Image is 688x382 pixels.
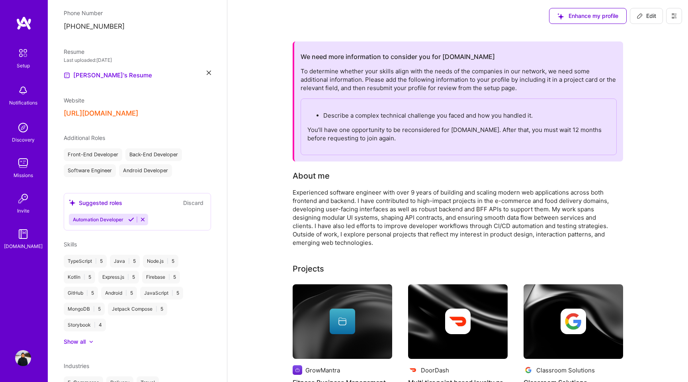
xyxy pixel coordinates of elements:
span: | [167,258,168,264]
h2: We need more information to consider you for [DOMAIN_NAME] [301,53,495,61]
div: Software Engineer [64,164,116,177]
div: Java 5 [110,255,140,268]
img: setup [15,45,31,61]
div: Classroom Solutions [536,366,595,374]
a: [PERSON_NAME]'s Resume [64,71,152,80]
div: Show all [64,338,86,346]
p: Describe a complex technical challenge you faced and how you handled it. [323,111,610,120]
img: cover [408,284,508,359]
span: | [172,290,173,296]
span: | [128,258,130,264]
span: | [127,274,129,280]
img: Company logo [445,309,471,334]
i: Reject [140,217,146,223]
div: Storybook 4 [64,319,106,331]
span: Resume [64,48,84,55]
div: DoorDash [421,366,449,374]
div: Jetpack Compose 5 [108,303,167,315]
div: Projects [293,263,324,275]
img: teamwork [15,155,31,171]
img: bell [15,83,31,98]
div: Android 5 [101,287,137,299]
img: logo [16,16,32,30]
div: About me [293,170,330,182]
img: cover [524,284,623,359]
span: | [125,290,127,296]
div: Node.js 5 [143,255,178,268]
span: Phone Number [64,10,103,16]
div: Android Developer [119,164,172,177]
div: Discovery [12,136,35,144]
div: Invite [17,207,29,215]
div: Front-End Developer [64,148,122,161]
span: Website [64,97,84,104]
span: | [156,306,157,312]
span: Skills [64,241,77,248]
img: Resume [64,72,70,79]
div: Suggested roles [69,199,122,207]
span: Enhance my profile [557,12,618,20]
img: guide book [15,226,31,242]
button: Discard [181,198,206,207]
div: Setup [17,61,30,70]
div: Back-End Developer [125,148,182,161]
p: [PHONE_NUMBER] [64,22,211,32]
div: null [630,8,663,24]
div: Last uploaded: [DATE] [64,56,211,64]
i: icon SuggestedTeams [69,199,76,206]
span: | [95,258,97,264]
div: To determine whether your skills align with the needs of the companies in our network, we need so... [301,67,617,155]
img: User Avatar [15,350,31,366]
img: Company logo [408,365,418,375]
img: Company logo [561,309,586,334]
div: [DOMAIN_NAME] [4,242,43,250]
span: | [86,290,88,296]
span: Automation Developer [73,217,123,223]
i: icon Close [207,71,211,75]
div: Notifications [9,98,37,107]
span: Edit [637,12,656,20]
img: cover [293,284,392,359]
div: JavaScript 5 [140,287,183,299]
span: | [94,322,96,328]
div: TypeScript 5 [64,255,107,268]
div: Kotlin 5 [64,271,95,284]
p: You’ll have one opportunity to be reconsidered for [DOMAIN_NAME]. After that, you must wait 12 mo... [307,126,610,142]
button: Enhance my profile [549,8,627,24]
img: Company logo [524,365,533,375]
i: icon SuggestedTeams [557,13,564,20]
i: Accept [128,217,134,223]
span: | [168,274,170,280]
div: Missions [14,171,33,179]
img: Invite [15,191,31,207]
img: Company logo [293,365,302,375]
div: Firebase 5 [142,271,180,284]
div: MongoDB 5 [64,303,105,315]
button: [URL][DOMAIN_NAME] [64,109,138,118]
div: Express.js 5 [98,271,139,284]
span: Industries [64,362,89,369]
div: Experienced software engineer with over 9 years of building and scaling modern web applications a... [293,188,611,247]
button: Edit [630,8,663,24]
span: | [84,274,85,280]
a: User Avatar [13,350,33,366]
span: Additional Roles [64,134,105,141]
span: | [93,306,95,312]
div: Tell us a little about yourself [293,170,330,182]
div: GrowMantra [305,366,340,374]
img: discovery [15,120,31,136]
div: GitHub 5 [64,287,98,299]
